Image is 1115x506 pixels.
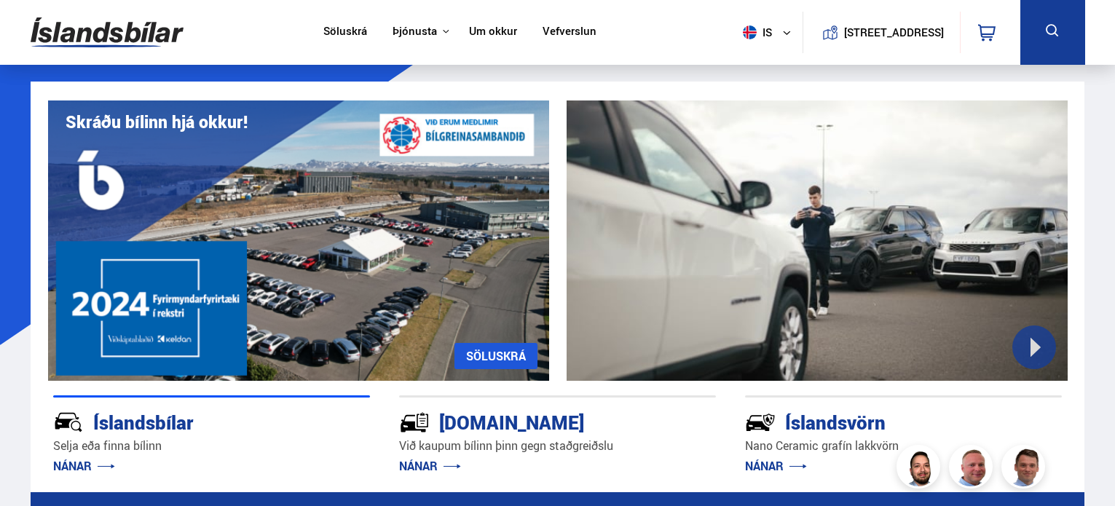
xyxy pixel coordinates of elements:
a: NÁNAR [745,458,807,474]
a: NÁNAR [399,458,461,474]
a: Vefverslun [543,25,596,40]
img: siFngHWaQ9KaOqBr.png [951,447,995,491]
p: Selja eða finna bílinn [53,438,370,454]
img: -Svtn6bYgwAsiwNX.svg [745,407,776,438]
img: G0Ugv5HjCgRt.svg [31,9,184,56]
button: is [737,11,803,54]
div: Íslandsbílar [53,408,318,434]
img: FbJEzSuNWCJXmdc-.webp [1004,447,1047,491]
a: SÖLUSKRÁ [454,343,537,369]
img: JRvxyua_JYH6wB4c.svg [53,407,84,438]
a: NÁNAR [53,458,115,474]
a: Um okkur [469,25,517,40]
img: nhp88E3Fdnt1Opn2.png [899,447,942,491]
span: is [737,25,773,39]
img: tr5P-W3DuiFaO7aO.svg [399,407,430,438]
button: Þjónusta [393,25,437,39]
div: Íslandsvörn [745,408,1010,434]
img: svg+xml;base64,PHN2ZyB4bWxucz0iaHR0cDovL3d3dy53My5vcmcvMjAwMC9zdmciIHdpZHRoPSI1MTIiIGhlaWdodD0iNT... [743,25,757,39]
img: eKx6w-_Home_640_.png [48,100,549,381]
a: [STREET_ADDRESS] [811,12,952,53]
p: Við kaupum bílinn þinn gegn staðgreiðslu [399,438,716,454]
h1: Skráðu bílinn hjá okkur! [66,112,248,132]
a: Söluskrá [323,25,367,40]
p: Nano Ceramic grafín lakkvörn [745,438,1062,454]
div: [DOMAIN_NAME] [399,408,664,434]
button: [STREET_ADDRESS] [850,26,939,39]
